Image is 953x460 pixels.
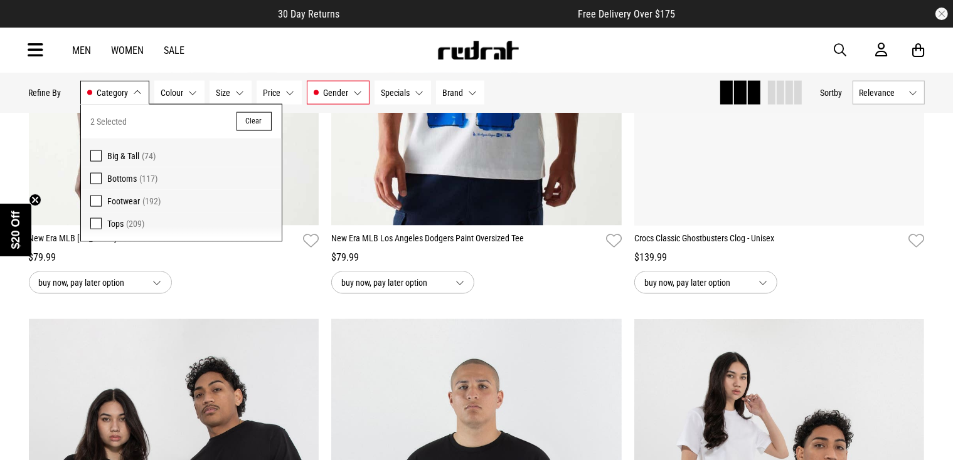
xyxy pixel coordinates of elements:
a: Men [73,44,92,56]
a: Crocs Classic Ghostbusters Clog - Unisex [634,232,904,250]
span: (117) [140,174,158,184]
button: Size [210,81,252,105]
span: Gender [324,88,349,98]
span: Big & Tall [108,151,140,161]
a: New Era MLB Los Angeles Dodgers Paint Oversized Tee [331,232,601,250]
div: $139.99 [634,250,925,265]
button: Brand [436,81,484,105]
button: Sortby [821,85,843,100]
button: buy now, pay later option [331,271,474,294]
button: Close teaser [29,194,41,206]
span: Footwear [108,196,141,206]
button: Colour [154,81,205,105]
span: buy now, pay later option [341,275,445,290]
span: Free Delivery Over $175 [578,8,675,20]
iframe: Customer reviews powered by Trustpilot [365,8,553,20]
div: $79.99 [29,250,319,265]
span: Relevance [860,88,904,98]
button: Specials [375,81,431,105]
p: Refine By [29,88,61,98]
button: Category [80,81,149,105]
span: Size [216,88,231,98]
button: buy now, pay later option [634,271,777,294]
span: (192) [143,196,161,206]
span: 2 Selected [91,114,127,129]
div: Category [80,104,282,242]
span: by [834,88,843,98]
span: $20 Off [9,211,22,249]
span: Colour [161,88,184,98]
a: Sale [164,44,185,56]
span: Specials [381,88,410,98]
span: Tops [108,219,124,229]
button: Price [257,81,302,105]
img: Redrat logo [437,41,519,60]
span: buy now, pay later option [39,275,143,290]
button: Open LiveChat chat widget [10,5,48,43]
span: Category [97,88,129,98]
button: buy now, pay later option [29,271,172,294]
span: Bottoms [108,174,137,184]
div: $79.99 [331,250,622,265]
a: Women [112,44,144,56]
button: Clear [237,112,272,131]
span: buy now, pay later option [644,275,748,290]
span: 30 Day Returns [278,8,339,20]
span: Price [264,88,281,98]
button: Gender [307,81,370,105]
span: (209) [127,219,145,229]
span: Brand [443,88,464,98]
span: (74) [142,151,156,161]
button: Relevance [853,81,925,105]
